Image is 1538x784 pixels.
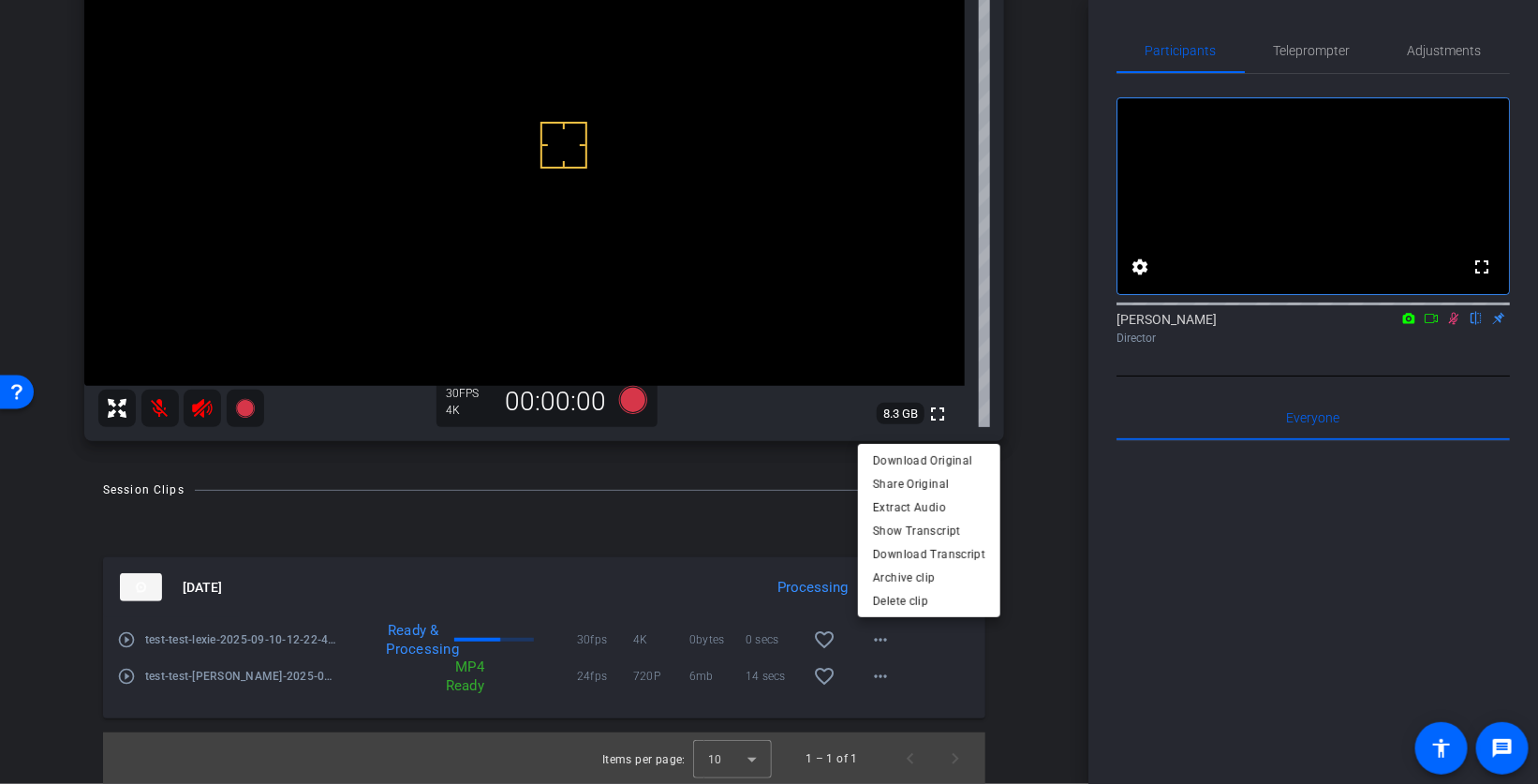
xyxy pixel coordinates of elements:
span: Delete clip [873,589,985,612]
span: Download Original [873,449,985,471]
span: Archive clip [873,566,985,588]
span: Download Transcript [873,542,985,565]
span: Extract Audio [873,496,985,518]
span: Share Original [873,472,985,495]
span: Show Transcript [873,519,985,541]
